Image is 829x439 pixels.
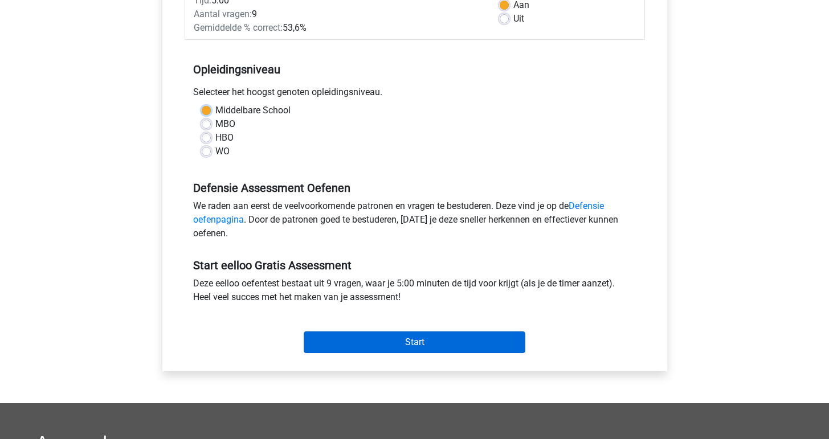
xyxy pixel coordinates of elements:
h5: Defensie Assessment Oefenen [193,181,636,195]
label: Uit [513,12,524,26]
div: 9 [185,7,491,21]
span: Gemiddelde % correct: [194,22,283,33]
div: Deze eelloo oefentest bestaat uit 9 vragen, waar je 5:00 minuten de tijd voor krijgt (als je de t... [185,277,645,309]
div: We raden aan eerst de veelvoorkomende patronen en vragen te bestuderen. Deze vind je op de . Door... [185,199,645,245]
h5: Start eelloo Gratis Assessment [193,259,636,272]
span: Aantal vragen: [194,9,252,19]
label: MBO [215,117,235,131]
label: HBO [215,131,234,145]
div: 53,6% [185,21,491,35]
input: Start [304,331,525,353]
label: Middelbare School [215,104,291,117]
div: Selecteer het hoogst genoten opleidingsniveau. [185,85,645,104]
h5: Opleidingsniveau [193,58,636,81]
label: WO [215,145,230,158]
